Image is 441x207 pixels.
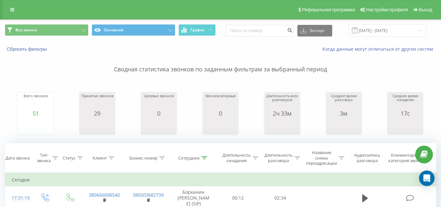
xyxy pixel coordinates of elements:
[419,171,435,186] div: Open Intercom Messenger
[297,25,332,36] button: Экспорт
[5,24,88,36] button: Все звонки
[133,192,164,198] a: 380503682739
[179,24,216,36] button: График
[266,110,298,117] div: 2ч 33м
[5,173,436,186] td: Сегодня
[328,94,360,110] div: Среднее время разговора
[205,94,235,110] div: Звонили впервые
[93,155,107,161] div: Клиент
[389,110,421,117] div: 17с
[81,94,113,110] div: Принятых звонков
[144,94,173,110] div: Целевых звонков
[264,153,293,164] div: Длительность разговора
[81,110,113,117] div: 29
[389,94,421,110] div: Среднее время ожидания
[205,110,235,117] div: 0
[63,155,76,161] div: Статус
[92,24,175,36] button: Основной
[89,192,120,198] a: 380666008540
[12,192,26,204] div: 17:31:19
[351,153,384,164] div: Аудиозапись разговора
[24,110,48,117] div: 51
[226,25,294,36] input: Поиск по номеру
[323,46,436,52] a: Когда данные могут отличаться от других систем
[37,153,51,164] div: Тип звонка
[129,155,158,161] div: Бизнес номер
[266,94,298,110] div: Длительность всех разговоров
[178,155,200,161] div: Сотрудник
[5,52,436,74] p: Сводная статистика звонков по заданным фильтрам за выбранный период
[419,7,432,12] span: Выход
[366,7,408,12] span: Настройки профиля
[5,155,30,161] div: Дата звонка
[24,94,48,110] div: Всего звонков
[144,110,173,117] div: 0
[328,110,360,117] div: 3м
[15,27,37,33] span: Все звонки
[306,150,337,166] div: Название схемы переадресации
[5,46,50,52] button: Сбросить фильтры
[190,28,205,32] span: График
[302,7,355,12] span: Реферальная программа
[387,153,425,164] div: Комментарий/категория звонка
[222,153,251,164] div: Длительность ожидания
